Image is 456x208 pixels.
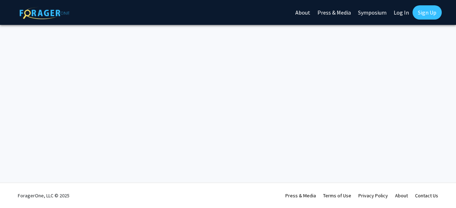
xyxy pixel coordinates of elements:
a: Sign Up [413,5,442,20]
a: Privacy Policy [358,192,388,199]
div: ForagerOne, LLC © 2025 [18,183,69,208]
a: Press & Media [285,192,316,199]
a: Terms of Use [323,192,351,199]
img: ForagerOne Logo [20,7,69,19]
a: Contact Us [415,192,438,199]
a: About [395,192,408,199]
